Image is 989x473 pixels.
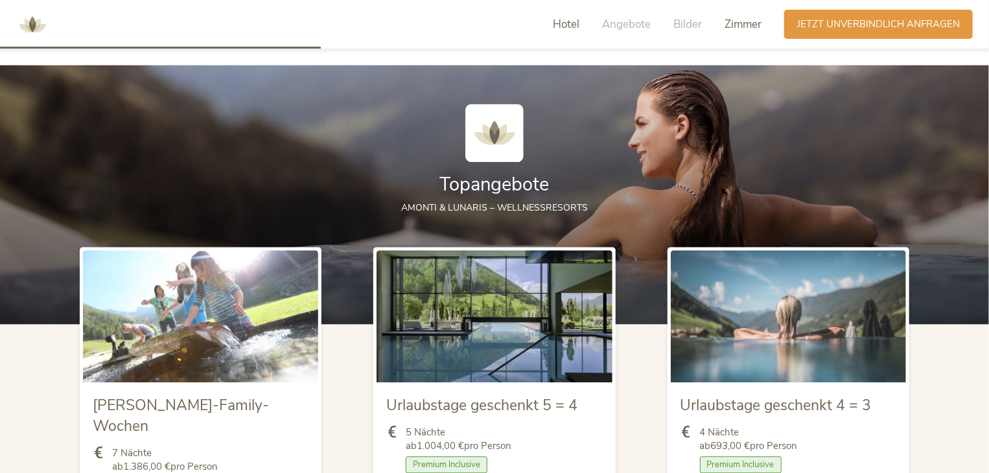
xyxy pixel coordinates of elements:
img: Urlaubstage geschenkt 5 = 4 [377,250,612,382]
img: Sommer-Family-Wochen [83,250,318,382]
span: 4 Nächte ab pro Person [700,426,798,453]
b: 1.004,00 € [417,439,464,452]
img: AMONTI & LUNARIS Wellnessresort [13,5,52,44]
span: Urlaubstage geschenkt 4 = 3 [681,395,872,415]
a: AMONTI & LUNARIS Wellnessresort [13,19,52,29]
span: Bilder [673,17,702,32]
b: 1.386,00 € [123,460,170,473]
span: Urlaubstage geschenkt 5 = 4 [386,395,577,415]
span: Premium Inclusive [700,456,782,473]
span: Jetzt unverbindlich anfragen [797,17,960,31]
span: AMONTI & LUNARIS – Wellnessresorts [401,202,588,214]
img: Urlaubstage geschenkt 4 = 3 [671,250,906,382]
span: Angebote [602,17,651,32]
span: Hotel [553,17,579,32]
span: Premium Inclusive [406,456,487,473]
span: [PERSON_NAME]-Family-Wochen [93,395,269,436]
span: 5 Nächte ab pro Person [406,426,511,453]
img: AMONTI & LUNARIS Wellnessresort [465,104,524,162]
b: 693,00 € [711,439,750,452]
span: Topangebote [440,172,550,197]
span: Zimmer [725,17,762,32]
